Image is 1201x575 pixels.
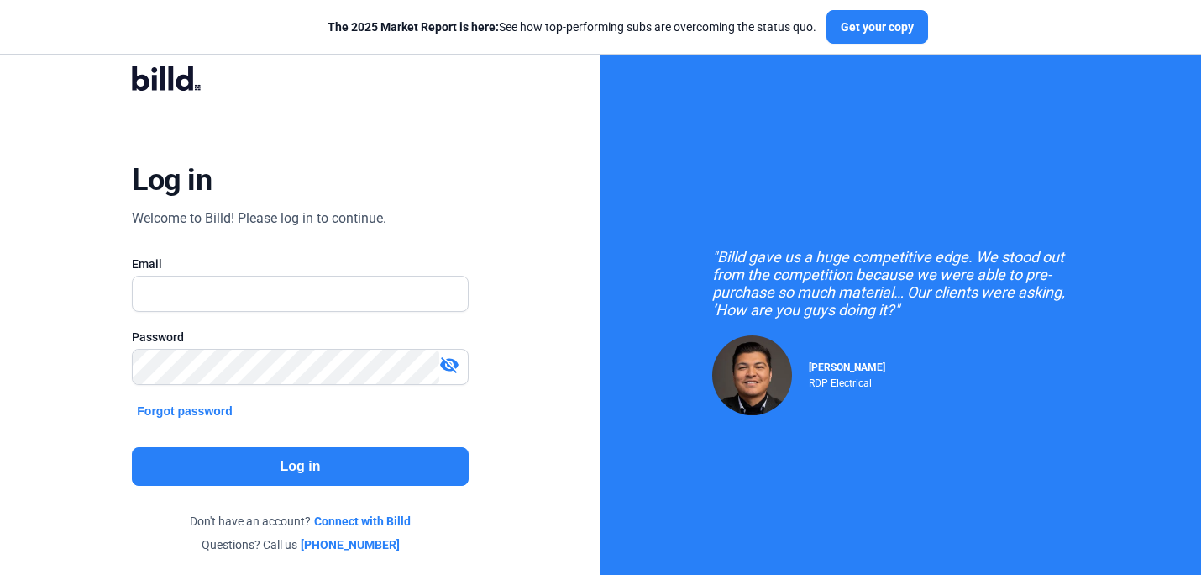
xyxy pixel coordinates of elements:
div: See how top-performing subs are overcoming the status quo. [328,18,816,35]
div: Log in [132,161,212,198]
button: Forgot password [132,402,238,420]
a: Connect with Billd [314,513,411,530]
span: The 2025 Market Report is here: [328,20,499,34]
div: Don't have an account? [132,513,468,530]
div: Email [132,256,468,272]
a: [PHONE_NUMBER] [301,536,400,553]
div: Welcome to Billd! Please log in to continue. [132,208,386,229]
div: RDP Electrical [809,373,885,389]
div: Questions? Call us [132,536,468,553]
img: Raul Pacheco [712,335,792,415]
button: Get your copy [826,10,928,44]
button: Log in [132,447,468,486]
span: [PERSON_NAME] [809,361,885,373]
div: Password [132,329,468,346]
mat-icon: visibility_off [439,355,459,375]
div: "Billd gave us a huge competitive edge. We stood out from the competition because we were able to... [712,248,1090,319]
